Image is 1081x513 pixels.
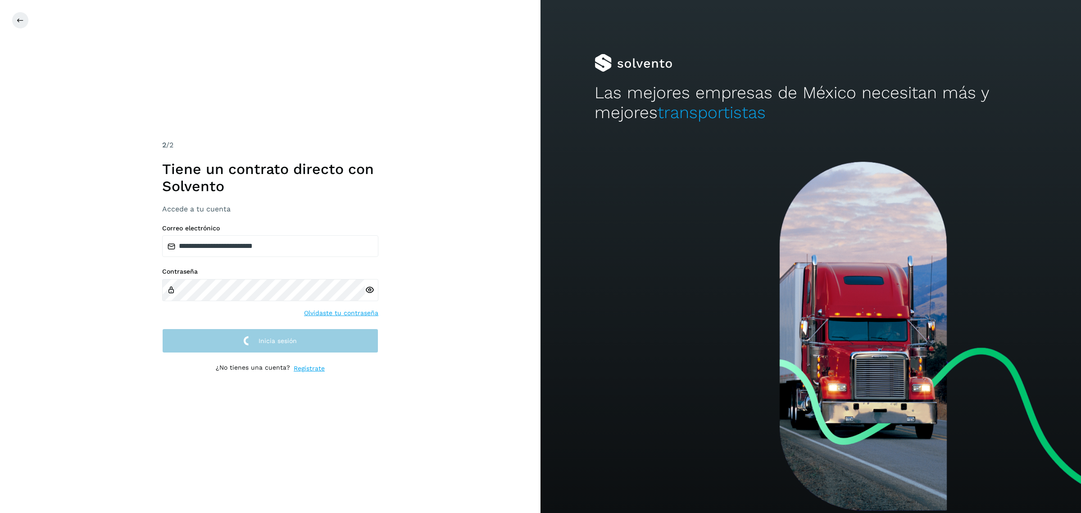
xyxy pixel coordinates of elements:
h2: Las mejores empresas de México necesitan más y mejores [595,83,1027,123]
span: Inicia sesión [259,338,297,344]
span: transportistas [658,103,766,122]
a: Regístrate [294,364,325,373]
button: Inicia sesión [162,329,378,353]
h3: Accede a tu cuenta [162,205,378,213]
a: Olvidaste tu contraseña [304,308,378,318]
span: 2 [162,141,166,149]
div: /2 [162,140,378,151]
h1: Tiene un contrato directo con Solvento [162,160,378,195]
label: Contraseña [162,268,378,275]
p: ¿No tienes una cuenta? [216,364,290,373]
label: Correo electrónico [162,224,378,232]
